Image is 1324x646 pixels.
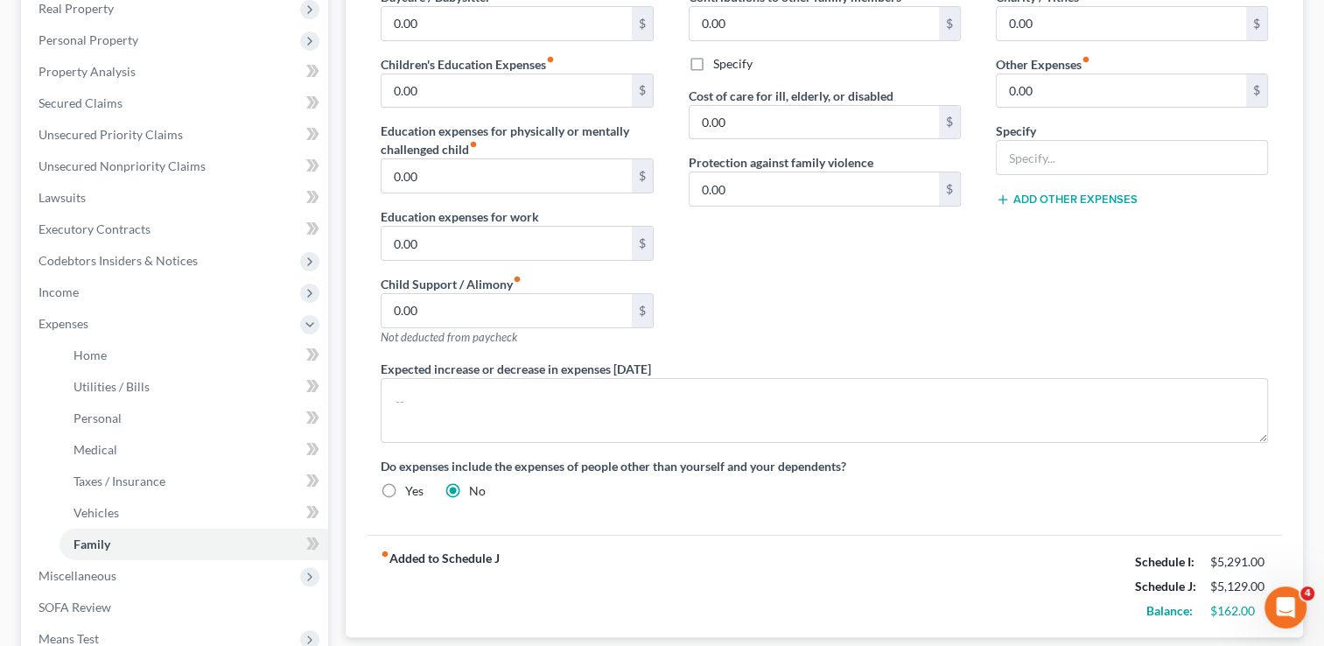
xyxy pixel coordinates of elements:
[74,537,110,551] span: Family
[25,214,328,245] a: Executory Contracts
[1146,603,1193,618] strong: Balance:
[690,172,939,206] input: --
[1135,579,1196,593] strong: Schedule J:
[382,7,631,40] input: --
[546,55,555,64] i: fiber_manual_record
[39,32,138,47] span: Personal Property
[39,600,111,614] span: SOFA Review
[74,379,150,394] span: Utilities / Bills
[39,221,151,236] span: Executory Contracts
[25,88,328,119] a: Secured Claims
[939,7,960,40] div: $
[39,568,116,583] span: Miscellaneous
[382,74,631,108] input: --
[381,275,522,293] label: Child Support / Alimony
[632,74,653,108] div: $
[1246,74,1267,108] div: $
[39,95,123,110] span: Secured Claims
[39,127,183,142] span: Unsecured Priority Claims
[689,153,873,172] label: Protection against family violence
[39,190,86,205] span: Lawsuits
[690,7,939,40] input: --
[74,411,122,425] span: Personal
[381,330,517,344] span: Not deducted from paycheck
[382,294,631,327] input: --
[25,119,328,151] a: Unsecured Priority Claims
[689,87,893,105] label: Cost of care for ill, elderly, or disabled
[513,275,522,284] i: fiber_manual_record
[39,253,198,268] span: Codebtors Insiders & Notices
[74,505,119,520] span: Vehicles
[381,122,653,158] label: Education expenses for physically or mentally challenged child
[25,56,328,88] a: Property Analysis
[39,1,114,16] span: Real Property
[1300,586,1314,600] span: 4
[382,227,631,260] input: --
[1210,602,1268,620] div: $162.00
[25,151,328,182] a: Unsecured Nonpriority Claims
[381,360,651,378] label: Expected increase or decrease in expenses [DATE]
[1246,7,1267,40] div: $
[381,550,389,558] i: fiber_manual_record
[632,159,653,193] div: $
[39,284,79,299] span: Income
[1264,586,1306,628] iframe: Intercom live chat
[632,227,653,260] div: $
[60,434,328,466] a: Medical
[632,7,653,40] div: $
[60,497,328,529] a: Vehicles
[60,529,328,560] a: Family
[690,106,939,139] input: --
[74,348,107,362] span: Home
[39,64,136,79] span: Property Analysis
[469,482,486,500] label: No
[469,140,478,149] i: fiber_manual_record
[39,316,88,331] span: Expenses
[381,207,539,226] label: Education expenses for work
[997,74,1246,108] input: --
[713,55,753,73] label: Specify
[382,159,631,193] input: --
[632,294,653,327] div: $
[25,592,328,623] a: SOFA Review
[997,7,1246,40] input: --
[381,55,555,74] label: Children's Education Expenses
[1210,578,1268,595] div: $5,129.00
[60,340,328,371] a: Home
[39,631,99,646] span: Means Test
[1210,553,1268,571] div: $5,291.00
[381,550,500,623] strong: Added to Schedule J
[996,55,1090,74] label: Other Expenses
[74,442,117,457] span: Medical
[1135,554,1194,569] strong: Schedule I:
[996,122,1036,140] label: Specify
[996,193,1138,207] button: Add Other Expenses
[939,172,960,206] div: $
[939,106,960,139] div: $
[39,158,206,173] span: Unsecured Nonpriority Claims
[1082,55,1090,64] i: fiber_manual_record
[74,474,165,488] span: Taxes / Insurance
[997,141,1267,174] input: Specify...
[60,371,328,403] a: Utilities / Bills
[405,482,424,500] label: Yes
[25,182,328,214] a: Lawsuits
[381,457,1268,475] label: Do expenses include the expenses of people other than yourself and your dependents?
[60,403,328,434] a: Personal
[60,466,328,497] a: Taxes / Insurance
